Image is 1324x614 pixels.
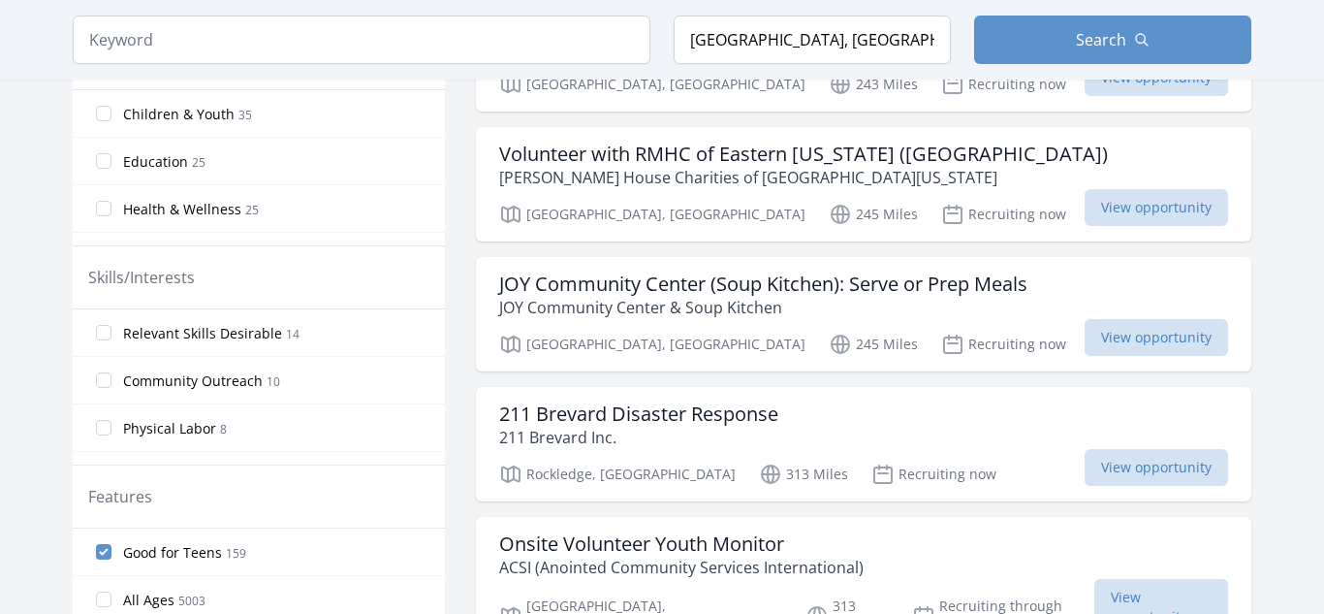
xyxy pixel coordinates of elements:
[96,592,111,607] input: All Ages 5003
[941,203,1066,226] p: Recruiting now
[499,533,864,556] h3: Onsite Volunteer Youth Monitor
[192,154,205,171] span: 25
[96,106,111,121] input: Children & Youth 35
[1085,449,1228,486] span: View opportunity
[267,373,280,390] span: 10
[1085,319,1228,356] span: View opportunity
[123,591,174,610] span: All Ages
[499,143,1108,166] h3: Volunteer with RMHC of Eastern [US_STATE] ([GEOGRAPHIC_DATA])
[974,16,1251,64] button: Search
[1076,28,1126,51] span: Search
[123,105,235,124] span: Children & Youth
[499,273,1027,296] h3: JOY Community Center (Soup Kitchen): Serve or Prep Meals
[286,326,299,342] span: 14
[499,333,805,356] p: [GEOGRAPHIC_DATA], [GEOGRAPHIC_DATA]
[123,200,241,219] span: Health & Wellness
[220,421,227,437] span: 8
[123,324,282,343] span: Relevant Skills Desirable
[226,545,246,562] span: 159
[499,403,778,426] h3: 211 Brevard Disaster Response
[499,463,736,486] p: Rockledge, [GEOGRAPHIC_DATA]
[476,257,1251,372] a: JOY Community Center (Soup Kitchen): Serve or Prep Meals JOY Community Center & Soup Kitchen [GEO...
[238,107,252,123] span: 35
[96,372,111,388] input: Community Outreach 10
[123,152,188,172] span: Education
[96,201,111,216] input: Health & Wellness 25
[499,73,805,96] p: [GEOGRAPHIC_DATA], [GEOGRAPHIC_DATA]
[499,203,805,226] p: [GEOGRAPHIC_DATA], [GEOGRAPHIC_DATA]
[96,544,111,560] input: Good for Teens 159
[476,387,1251,501] a: 211 Brevard Disaster Response 211 Brevard Inc. Rockledge, [GEOGRAPHIC_DATA] 313 Miles Recruiting ...
[499,296,1027,319] p: JOY Community Center & Soup Kitchen
[941,73,1066,96] p: Recruiting now
[123,419,216,438] span: Physical Labor
[88,485,152,508] legend: Features
[829,73,918,96] p: 243 Miles
[96,325,111,340] input: Relevant Skills Desirable 14
[476,127,1251,242] a: Volunteer with RMHC of Eastern [US_STATE] ([GEOGRAPHIC_DATA]) [PERSON_NAME] House Charities of [G...
[96,420,111,436] input: Physical Labor 8
[674,16,951,64] input: Location
[941,333,1066,356] p: Recruiting now
[871,463,996,486] p: Recruiting now
[123,372,263,391] span: Community Outreach
[759,463,848,486] p: 313 Miles
[829,203,918,226] p: 245 Miles
[88,266,195,289] legend: Skills/Interests
[499,166,1108,189] p: [PERSON_NAME] House Charities of [GEOGRAPHIC_DATA][US_STATE]
[1085,189,1228,226] span: View opportunity
[499,556,864,579] p: ACSI (Anointed Community Services International)
[829,333,918,356] p: 245 Miles
[178,593,205,609] span: 5003
[96,153,111,169] input: Education 25
[73,16,650,64] input: Keyword
[245,202,259,218] span: 25
[123,543,222,563] span: Good for Teens
[499,426,778,449] p: 211 Brevard Inc.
